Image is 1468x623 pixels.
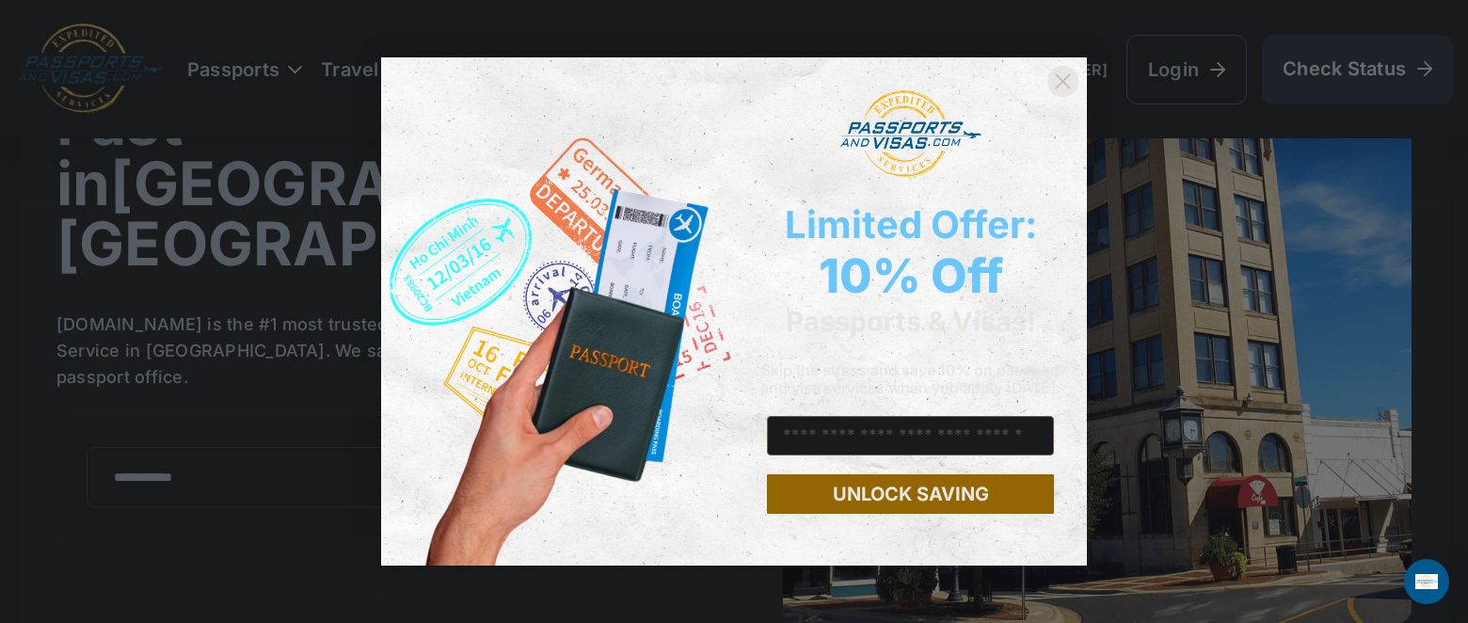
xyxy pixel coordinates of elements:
button: UNLOCK SAVING [767,474,1054,514]
span: Limited Offer: [785,201,1037,248]
span: Skip the stress and save 10% on passport and visa services when you apply [DATE]. [760,360,1061,397]
img: de9cda0d-0715-46ca-9a25-073762a91ba7.png [381,57,734,566]
span: Passports & Visas! [786,305,1036,338]
button: Close dialog [1046,65,1079,98]
span: 10% Off [819,248,1003,304]
div: Open Intercom Messenger [1404,559,1449,604]
img: passports and visas [840,90,981,179]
